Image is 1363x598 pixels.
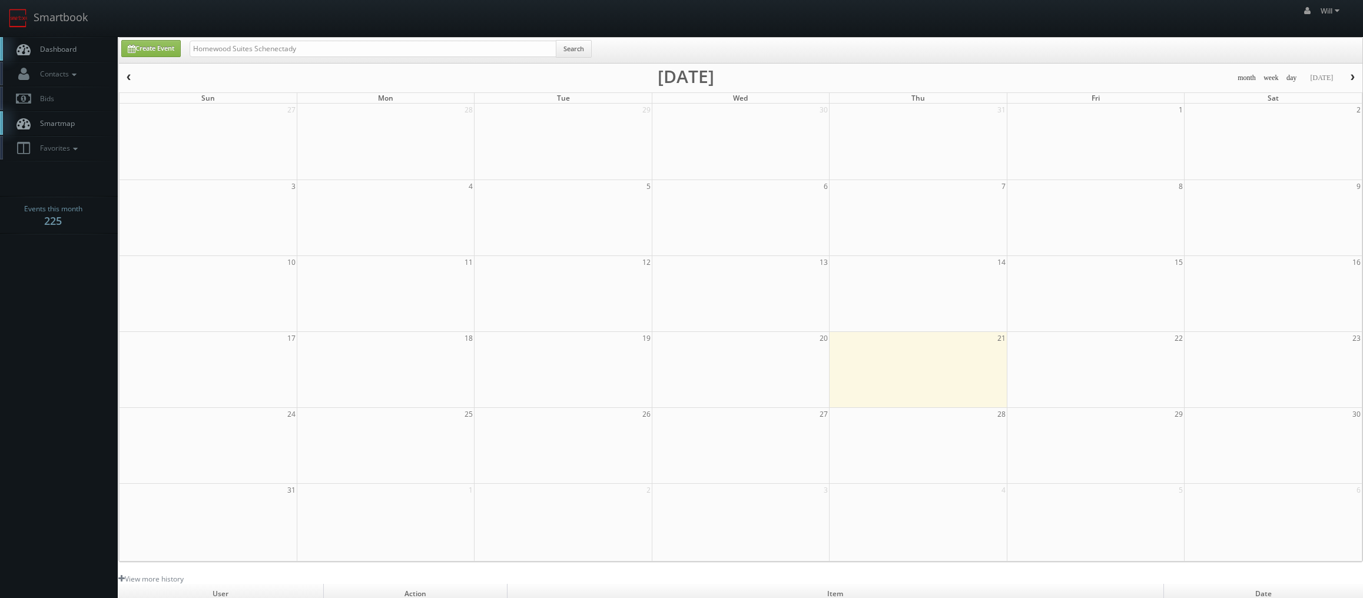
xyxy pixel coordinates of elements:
span: Smartmap [34,118,75,128]
span: 21 [996,332,1007,344]
button: [DATE] [1306,71,1337,85]
a: Create Event [121,40,181,57]
span: 30 [818,104,829,116]
span: Sun [201,93,215,103]
span: Thu [911,93,925,103]
button: day [1282,71,1301,85]
span: 3 [823,484,829,496]
span: 17 [286,332,297,344]
span: 27 [286,104,297,116]
span: 25 [463,408,474,420]
span: 7 [1000,180,1007,192]
span: 8 [1178,180,1184,192]
span: Tue [557,93,570,103]
span: 27 [818,408,829,420]
span: 4 [467,180,474,192]
input: Search for Events [190,41,556,57]
span: 26 [641,408,652,420]
span: 28 [463,104,474,116]
span: 29 [641,104,652,116]
span: 9 [1355,180,1362,192]
span: 3 [290,180,297,192]
span: Bids [34,94,54,104]
span: Events this month [24,203,82,215]
span: 20 [818,332,829,344]
button: week [1259,71,1283,85]
span: 13 [818,256,829,268]
span: Wed [733,93,748,103]
span: 31 [996,104,1007,116]
span: 11 [463,256,474,268]
span: 23 [1351,332,1362,344]
span: 30 [1351,408,1362,420]
span: 10 [286,256,297,268]
span: 12 [641,256,652,268]
span: Will [1321,6,1343,16]
span: 4 [1000,484,1007,496]
span: 5 [645,180,652,192]
a: View more history [118,574,184,584]
span: 6 [823,180,829,192]
strong: 225 [44,214,62,228]
span: 22 [1173,332,1184,344]
span: 6 [1355,484,1362,496]
span: Sat [1268,93,1279,103]
span: Fri [1092,93,1100,103]
span: Contacts [34,69,79,79]
span: Mon [378,93,393,103]
span: 15 [1173,256,1184,268]
span: 16 [1351,256,1362,268]
span: 2 [1355,104,1362,116]
span: Favorites [34,143,81,153]
span: Dashboard [34,44,77,54]
h2: [DATE] [658,71,714,82]
span: 2 [645,484,652,496]
span: 14 [996,256,1007,268]
span: 18 [463,332,474,344]
button: month [1233,71,1260,85]
span: 31 [286,484,297,496]
span: 19 [641,332,652,344]
span: 1 [1178,104,1184,116]
span: 29 [1173,408,1184,420]
button: Search [556,40,592,58]
img: smartbook-logo.png [9,9,28,28]
span: 28 [996,408,1007,420]
span: 1 [467,484,474,496]
span: 5 [1178,484,1184,496]
span: 24 [286,408,297,420]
